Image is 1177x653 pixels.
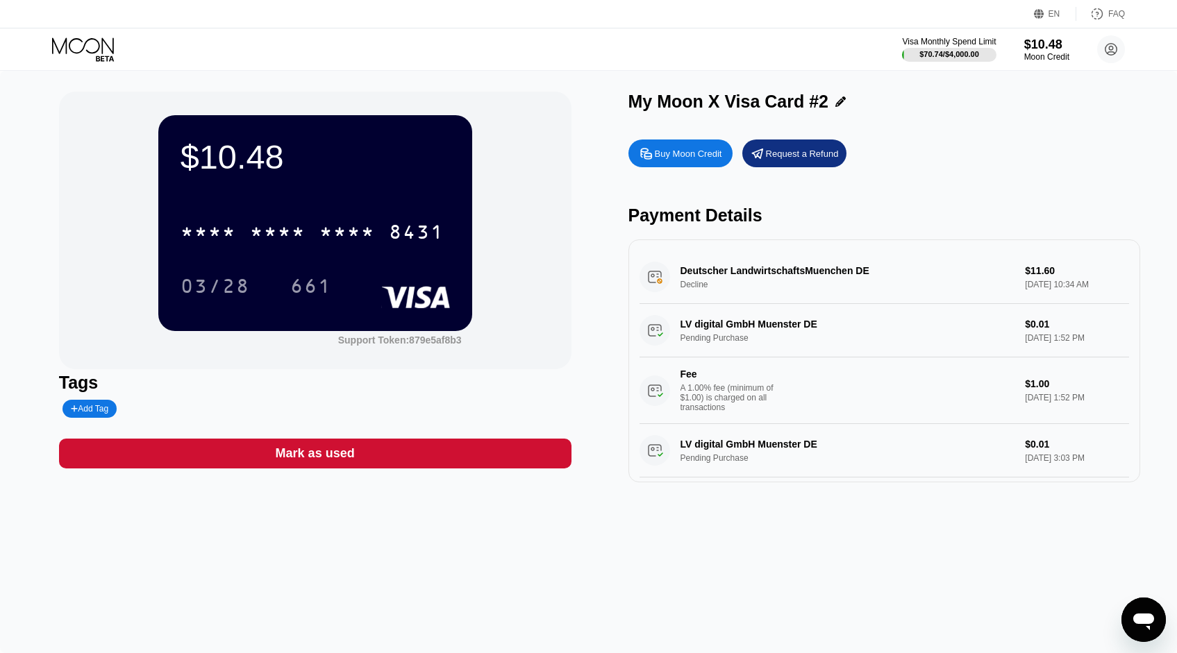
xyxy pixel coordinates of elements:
div: Buy Moon Credit [655,148,722,160]
div: Visa Monthly Spend Limit [902,37,996,46]
div: EN [1049,9,1060,19]
div: 03/28 [181,277,250,299]
div: A 1.00% fee (minimum of $1.00) is charged on all transactions [681,383,785,412]
div: Payment Details [628,205,1141,226]
div: Mark as used [59,439,571,468]
div: Support Token: 879e5af8b3 [338,334,462,346]
div: 8431 [389,223,444,245]
div: 03/28 [170,269,260,303]
div: Buy Moon Credit [628,139,733,167]
div: 661 [280,269,342,303]
div: Tags [59,373,571,393]
div: FAQ [1108,9,1125,19]
div: Support Token:879e5af8b3 [338,334,462,346]
div: [DATE] 1:52 PM [1025,393,1129,402]
div: Fee [681,368,778,380]
div: Moon Credit [1024,52,1069,62]
div: Request a Refund [766,148,839,160]
div: $70.74 / $4,000.00 [919,50,979,58]
div: EN [1034,7,1076,21]
div: $10.48Moon Credit [1024,37,1069,62]
div: $1.00 [1025,378,1129,389]
div: Mark as used [276,446,355,461]
div: 661 [290,277,332,299]
div: FAQ [1076,7,1125,21]
div: Add Tag [62,400,117,418]
iframe: Button to launch messaging window [1121,597,1166,642]
div: My Moon X Visa Card #2 [628,92,829,112]
div: Request a Refund [742,139,846,167]
div: FeeA 1.00% fee (minimum of $1.00) is charged on all transactions$1.00[DATE] 3:03 PM [640,477,1130,544]
div: $10.48 [181,137,450,176]
div: FeeA 1.00% fee (minimum of $1.00) is charged on all transactions$1.00[DATE] 1:52 PM [640,357,1130,424]
div: Add Tag [71,404,108,414]
div: Visa Monthly Spend Limit$70.74/$4,000.00 [902,37,996,62]
div: $10.48 [1024,37,1069,52]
